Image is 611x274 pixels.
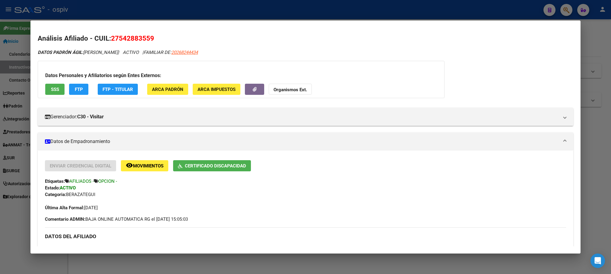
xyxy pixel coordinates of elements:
[77,113,104,120] strong: C30 - Visitar
[269,84,312,95] button: Organismos Ext.
[152,87,183,92] span: ARCA Padrón
[45,113,559,120] mat-panel-title: Gerenciador:
[147,84,188,95] button: ARCA Padrón
[274,87,307,92] strong: Organismos Ext.
[45,185,60,191] strong: Estado:
[171,50,198,55] span: 20268244434
[45,233,566,240] h3: DATOS DEL AFILIADO
[69,179,94,184] span: AFILIADOS -
[45,72,437,79] h3: Datos Personales y Afiliatorios según Entes Externos:
[45,160,116,171] button: Enviar Credencial Digital
[111,34,154,42] span: 27542883559
[38,50,198,55] i: | ACTIVO |
[45,216,85,222] strong: Comentario ADMIN:
[45,191,566,198] div: BERAZATEGUI
[45,216,188,223] span: BAJA ONLINE AUTOMATICA RG el [DATE] 15:05:03
[126,162,133,169] mat-icon: remove_red_eye
[69,84,88,95] button: FTP
[173,160,251,171] button: Certificado Discapacidad
[98,179,117,184] span: OPCION -
[45,246,97,251] span: [PERSON_NAME]
[51,87,59,92] span: SSS
[133,163,163,169] span: Movimientos
[193,84,240,95] button: ARCA Impuestos
[38,50,118,55] span: [PERSON_NAME]
[38,33,573,44] h2: Análisis Afiliado - CUIL:
[45,192,66,197] strong: Categoria:
[185,163,246,169] span: Certificado Discapacidad
[305,246,345,251] strong: Teléfono Particular:
[38,50,83,55] strong: DATOS PADRÓN ÁGIL:
[103,87,133,92] span: FTP - Titular
[38,108,573,126] mat-expansion-panel-header: Gerenciador:C30 - Visitar
[45,179,65,184] strong: Etiquetas:
[45,84,65,95] button: SSS
[60,185,76,191] strong: ACTIVO
[45,138,559,145] mat-panel-title: Datos de Empadronamiento
[45,246,62,251] strong: Apellido:
[45,205,84,210] strong: Última Alta Formal:
[121,160,168,171] button: Movimientos
[75,87,83,92] span: FTP
[45,205,98,210] span: [DATE]
[38,132,573,151] mat-expansion-panel-header: Datos de Empadronamiento
[50,163,111,169] span: Enviar Credencial Digital
[198,87,236,92] span: ARCA Impuestos
[144,50,198,55] span: FAMILIAR DE:
[98,84,138,95] button: FTP - Titular
[590,254,605,268] div: Open Intercom Messenger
